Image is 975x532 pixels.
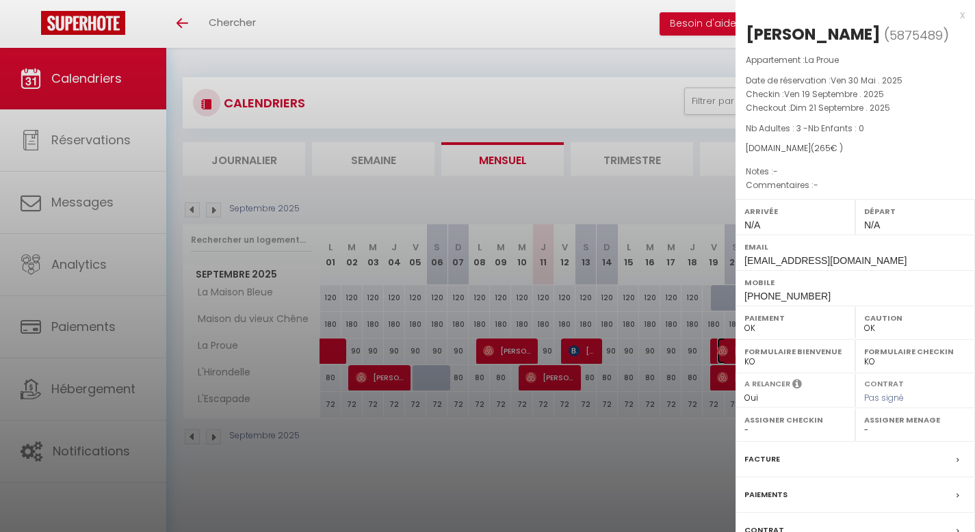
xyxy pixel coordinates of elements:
label: Caution [864,311,966,325]
span: - [814,179,818,191]
span: N/A [744,220,760,230]
p: Appartement : [746,53,965,67]
span: [PHONE_NUMBER] [744,291,831,302]
span: N/A [864,220,880,230]
span: 5875489 [889,27,943,44]
button: Ouvrir le widget de chat LiveChat [11,5,52,46]
span: Dim 21 Septembre . 2025 [790,102,890,114]
label: Facture [744,452,780,466]
label: Assigner Checkin [744,413,846,427]
div: [DOMAIN_NAME] [746,142,965,155]
span: ( ) [884,25,949,44]
span: Ven 30 Mai . 2025 [831,75,902,86]
label: Formulaire Checkin [864,345,966,358]
span: Ven 19 Septembre . 2025 [784,88,884,100]
label: Formulaire Bienvenue [744,345,846,358]
i: Sélectionner OUI si vous souhaiter envoyer les séquences de messages post-checkout [792,378,802,393]
label: Départ [864,204,966,218]
label: Assigner Menage [864,413,966,427]
p: Date de réservation : [746,74,965,88]
label: Paiements [744,488,788,502]
iframe: Chat [917,470,965,522]
span: Pas signé [864,392,904,403]
span: ( € ) [811,142,843,154]
p: Notes : [746,165,965,178]
label: Paiement [744,311,846,325]
p: Checkin : [746,88,965,101]
label: Email [744,240,966,254]
label: A relancer [744,378,790,390]
p: Commentaires : [746,178,965,192]
label: Mobile [744,276,966,289]
label: Arrivée [744,204,846,218]
span: Nb Adultes : 3 - [746,122,864,134]
span: Nb Enfants : 0 [808,122,864,134]
div: [PERSON_NAME] [746,23,881,45]
span: La Proue [805,54,839,66]
p: Checkout : [746,101,965,115]
span: 265 [814,142,831,154]
span: [EMAIL_ADDRESS][DOMAIN_NAME] [744,255,907,266]
label: Contrat [864,378,904,387]
div: x [736,7,965,23]
span: - [773,165,778,177]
